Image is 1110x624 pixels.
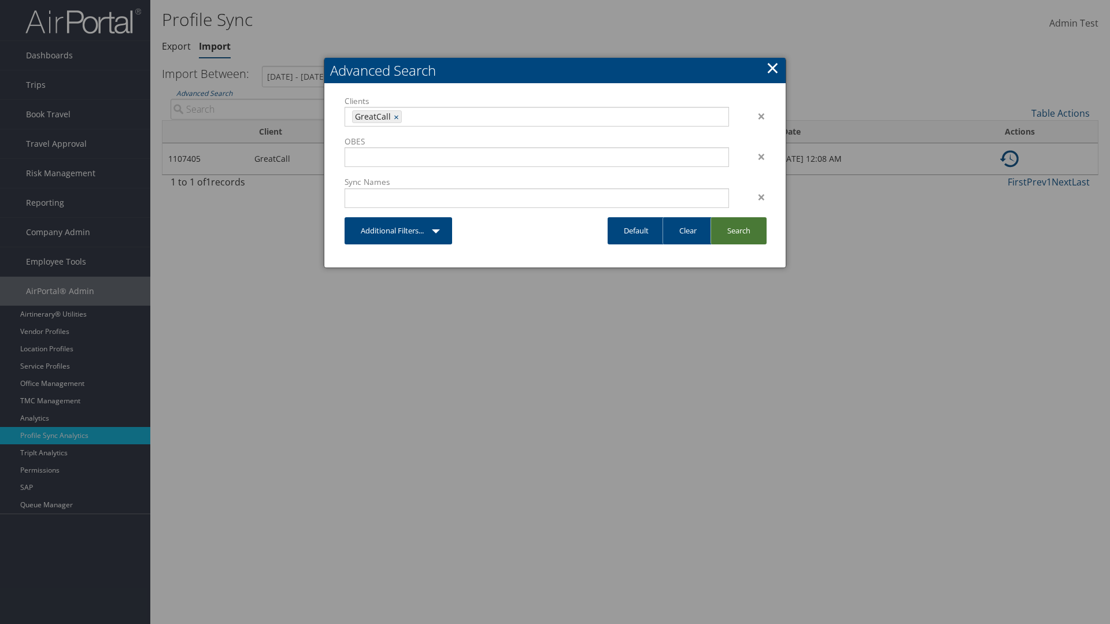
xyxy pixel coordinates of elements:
[663,217,713,244] a: Clear
[738,190,774,204] div: ×
[345,217,452,244] a: Additional Filters...
[353,111,391,122] span: GreatCall
[738,150,774,164] div: ×
[766,56,779,79] a: Close
[711,217,767,244] a: Search
[345,95,729,107] label: Clients
[324,58,786,83] h2: Advanced Search
[394,111,401,122] a: ×
[738,109,774,123] div: ×
[345,136,729,147] label: OBES
[345,176,729,188] label: Sync Names
[608,217,665,244] a: Default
